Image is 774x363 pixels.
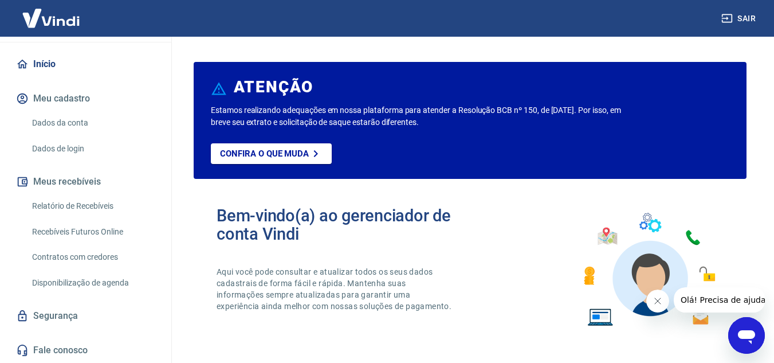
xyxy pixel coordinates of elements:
[211,104,626,128] p: Estamos realizando adequações em nossa plataforma para atender a Resolução BCB nº 150, de [DATE]....
[674,287,765,313] iframe: Mensagem da empresa
[14,303,158,329] a: Segurança
[573,206,724,333] img: Imagem de um avatar masculino com diversos icones exemplificando as funcionalidades do gerenciado...
[646,290,669,313] iframe: Fechar mensagem
[27,271,158,295] a: Disponibilização de agenda
[7,8,96,17] span: Olá! Precisa de ajuda?
[27,245,158,269] a: Contratos com credores
[728,317,765,354] iframe: Botão para abrir a janela de mensagens
[217,266,454,312] p: Aqui você pode consultar e atualizar todos os seus dados cadastrais de forma fácil e rápida. Mant...
[14,1,88,36] img: Vindi
[220,149,309,159] p: Confira o que muda
[27,194,158,218] a: Relatório de Recebíveis
[211,143,332,164] a: Confira o que muda
[234,81,313,93] h6: ATENÇÃO
[27,137,158,161] a: Dados de login
[14,338,158,363] a: Fale conosco
[14,86,158,111] button: Meu cadastro
[14,52,158,77] a: Início
[27,111,158,135] a: Dados da conta
[14,169,158,194] button: Meus recebíveis
[217,206,470,243] h2: Bem-vindo(a) ao gerenciador de conta Vindi
[27,220,158,244] a: Recebíveis Futuros Online
[719,8,760,29] button: Sair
